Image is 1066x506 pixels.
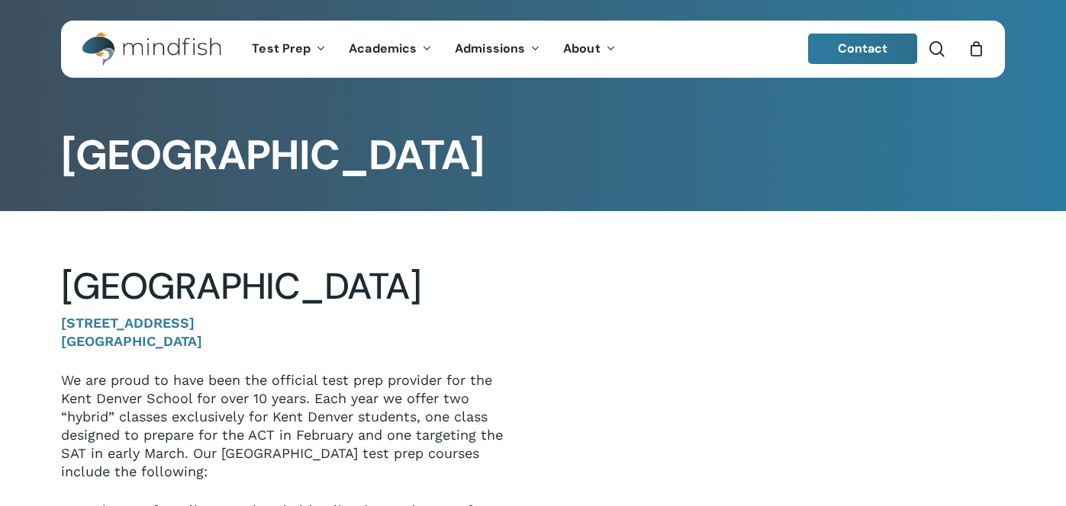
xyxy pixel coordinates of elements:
[455,40,525,56] span: Admissions
[968,40,984,57] a: Cart
[252,40,311,56] span: Test Prep
[552,43,627,56] a: About
[240,21,626,78] nav: Main Menu
[61,21,1005,78] header: Main Menu
[349,40,417,56] span: Academics
[61,131,1005,180] h1: [GEOGRAPHIC_DATA]
[337,43,443,56] a: Academics
[443,43,552,56] a: Admissions
[61,371,510,501] p: We are proud to have been the official test prep provider for the Kent Denver School for over 10 ...
[563,40,601,56] span: About
[838,40,888,56] span: Contact
[61,264,510,309] h2: [GEOGRAPHIC_DATA]
[808,34,918,64] a: Contact
[240,43,337,56] a: Test Prep
[61,333,202,349] strong: [GEOGRAPHIC_DATA]
[61,315,195,331] strong: [STREET_ADDRESS]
